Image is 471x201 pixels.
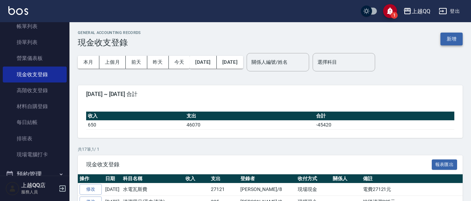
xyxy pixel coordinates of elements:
td: [PERSON_NAME]/8 [239,183,296,196]
a: 掛單列表 [3,34,67,50]
h2: GENERAL ACCOUNTING RECORDS [78,30,141,35]
button: save [383,4,397,18]
button: 上個月 [99,56,126,69]
span: 1 [391,12,398,19]
th: 收付方式 [296,174,331,183]
div: 上越QQ [412,7,430,16]
td: [DATE] [104,183,121,196]
a: 排班表 [3,131,67,147]
td: 現場現金 [296,183,331,196]
span: 現金收支登錄 [86,161,432,168]
a: 材料自購登錄 [3,98,67,114]
th: 登錄者 [239,174,296,183]
a: 現場電腦打卡 [3,147,67,163]
img: Logo [8,6,28,15]
th: 科目名稱 [121,174,184,183]
button: [DATE] [190,56,216,69]
a: 帳單列表 [3,18,67,34]
th: 收入 [86,112,185,121]
img: Person [6,182,19,195]
p: 共 17 筆, 1 / 1 [78,146,463,152]
th: 支出 [209,174,239,183]
td: 水電瓦斯費 [121,183,184,196]
h3: 現金收支登錄 [78,38,141,47]
button: [DATE] [217,56,243,69]
th: 關係人 [331,174,361,183]
td: 27121 [209,183,239,196]
p: 服務人員 [21,189,57,195]
th: 支出 [185,112,314,121]
th: 合計 [314,112,454,121]
span: [DATE] ~ [DATE] 合計 [86,91,454,98]
button: 預約管理 [3,165,67,183]
button: 前天 [126,56,147,69]
button: 昨天 [147,56,169,69]
button: 新增 [440,33,463,45]
a: 每日結帳 [3,114,67,130]
a: 新增 [440,35,463,42]
a: 現金收支登錄 [3,67,67,82]
button: 今天 [169,56,190,69]
a: 報表匯出 [432,161,457,167]
th: 操作 [78,174,104,183]
td: -45420 [314,120,454,129]
td: 46070 [185,120,314,129]
h5: 上越QQ店 [21,182,57,189]
a: 高階收支登錄 [3,82,67,98]
button: 報表匯出 [432,159,457,170]
button: 上越QQ [400,4,433,18]
th: 日期 [104,174,121,183]
button: 登出 [436,5,463,18]
button: 本月 [78,56,99,69]
a: 營業儀表板 [3,50,67,66]
th: 收入 [184,174,209,183]
td: 650 [86,120,185,129]
a: 修改 [80,184,102,195]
